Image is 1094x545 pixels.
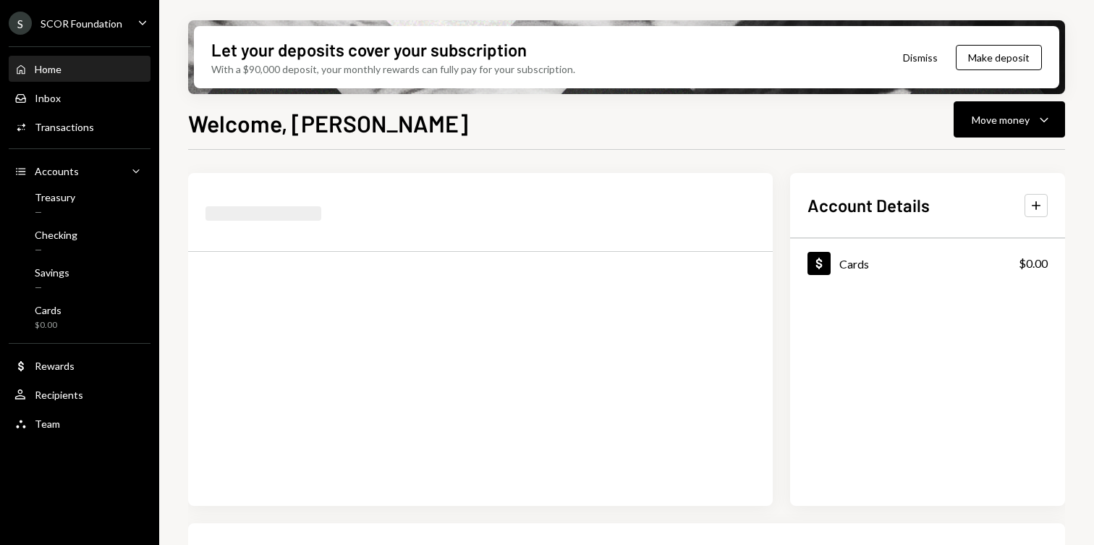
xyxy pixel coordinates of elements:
[9,224,150,259] a: Checking—
[35,229,77,241] div: Checking
[35,63,62,75] div: Home
[188,109,468,138] h1: Welcome, [PERSON_NAME]
[9,85,150,111] a: Inbox
[35,206,75,219] div: —
[9,410,150,436] a: Team
[790,239,1065,287] a: Cards$0.00
[9,262,150,297] a: Savings—
[839,257,869,271] div: Cards
[954,101,1065,138] button: Move money
[35,360,75,372] div: Rewards
[9,187,150,221] a: Treasury—
[9,12,32,35] div: S
[211,62,575,77] div: With a $90,000 deposit, your monthly rewards can fully pay for your subscription.
[9,56,150,82] a: Home
[211,38,527,62] div: Let your deposits cover your subscription
[35,244,77,256] div: —
[35,389,83,401] div: Recipients
[956,45,1042,70] button: Make deposit
[35,319,62,331] div: $0.00
[35,121,94,133] div: Transactions
[35,266,69,279] div: Savings
[9,114,150,140] a: Transactions
[35,418,60,430] div: Team
[9,381,150,407] a: Recipients
[35,191,75,203] div: Treasury
[35,165,79,177] div: Accounts
[35,282,69,294] div: —
[35,304,62,316] div: Cards
[9,300,150,334] a: Cards$0.00
[41,17,122,30] div: SCOR Foundation
[885,41,956,75] button: Dismiss
[9,352,150,379] a: Rewards
[1019,255,1048,272] div: $0.00
[35,92,61,104] div: Inbox
[807,193,930,217] h2: Account Details
[9,158,150,184] a: Accounts
[972,112,1030,127] div: Move money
